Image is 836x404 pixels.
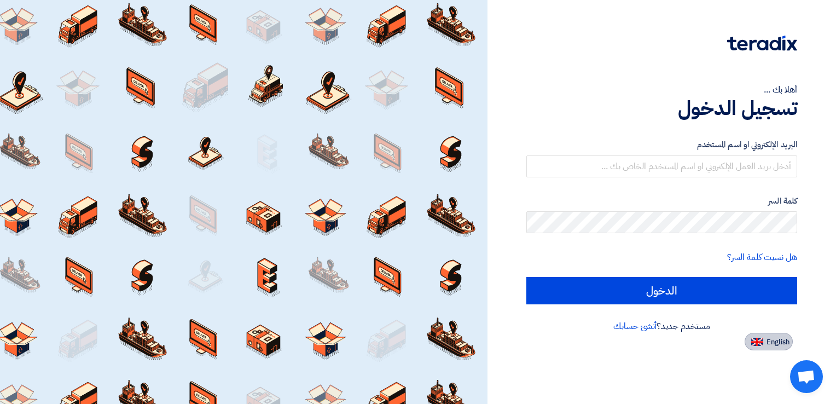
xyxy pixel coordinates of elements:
a: أنشئ حسابك [613,320,657,333]
label: كلمة السر [526,195,797,207]
span: English [767,338,789,346]
a: هل نسيت كلمة السر؟ [727,251,797,264]
button: English [745,333,793,350]
img: en-US.png [751,338,763,346]
img: Teradix logo [727,36,797,51]
input: الدخول [526,277,797,304]
h1: تسجيل الدخول [526,96,797,120]
div: Open chat [790,360,823,393]
div: أهلا بك ... [526,83,797,96]
input: أدخل بريد العمل الإلكتروني او اسم المستخدم الخاص بك ... [526,155,797,177]
label: البريد الإلكتروني او اسم المستخدم [526,138,797,151]
div: مستخدم جديد؟ [526,320,797,333]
